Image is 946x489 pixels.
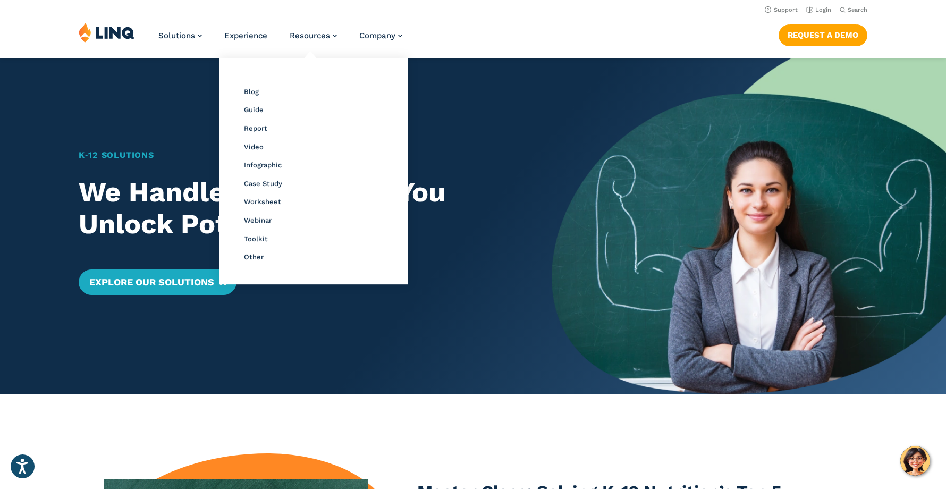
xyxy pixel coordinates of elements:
[224,31,267,40] a: Experience
[244,253,264,261] a: Other
[158,22,402,57] nav: Primary Navigation
[158,31,202,40] a: Solutions
[359,31,402,40] a: Company
[244,235,268,243] a: Toolkit
[244,124,267,132] a: Report
[765,6,798,13] a: Support
[779,22,867,46] nav: Button Navigation
[290,31,337,40] a: Resources
[244,180,282,188] a: Case Study
[244,143,264,151] a: Video
[244,198,281,206] a: Worksheet
[79,269,236,295] a: Explore Our Solutions
[79,176,513,240] h2: We Handle Operations. You Unlock Potential.
[848,6,867,13] span: Search
[359,31,395,40] span: Company
[552,58,946,394] img: Home Banner
[244,161,282,169] a: Infographic
[900,446,930,476] button: Hello, have a question? Let’s chat.
[244,88,259,96] a: Blog
[244,216,272,224] a: Webinar
[290,31,330,40] span: Resources
[779,24,867,46] a: Request a Demo
[79,22,135,43] img: LINQ | K‑12 Software
[79,149,513,162] h1: K‑12 Solutions
[244,106,264,114] a: Guide
[840,6,867,14] button: Open Search Bar
[806,6,831,13] a: Login
[158,31,195,40] span: Solutions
